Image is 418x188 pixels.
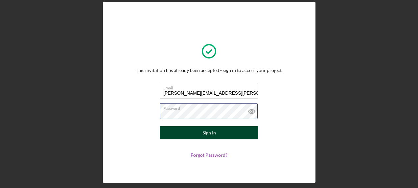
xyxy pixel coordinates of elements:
div: Sign In [202,126,216,139]
button: Sign In [160,126,258,139]
label: Email [163,83,258,90]
div: This invitation has already been accepted - sign in to access your project. [136,68,283,73]
label: Password [163,104,258,111]
a: Forgot Password? [191,152,227,158]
